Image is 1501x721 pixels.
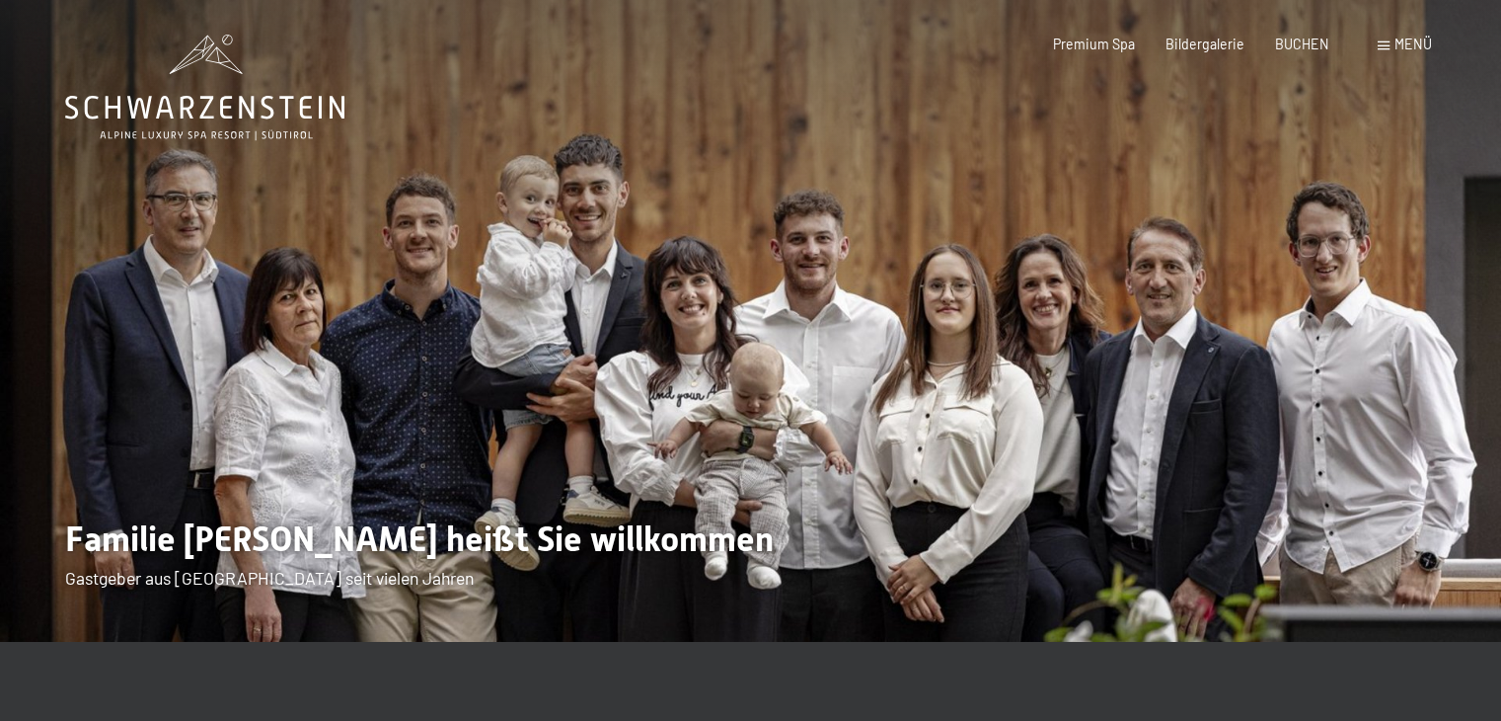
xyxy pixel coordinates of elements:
[65,519,774,559] span: Familie [PERSON_NAME] heißt Sie willkommen
[1165,36,1244,52] a: Bildergalerie
[1053,36,1135,52] a: Premium Spa
[65,567,474,589] span: Gastgeber aus [GEOGRAPHIC_DATA] seit vielen Jahren
[1275,36,1329,52] a: BUCHEN
[1394,36,1432,52] span: Menü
